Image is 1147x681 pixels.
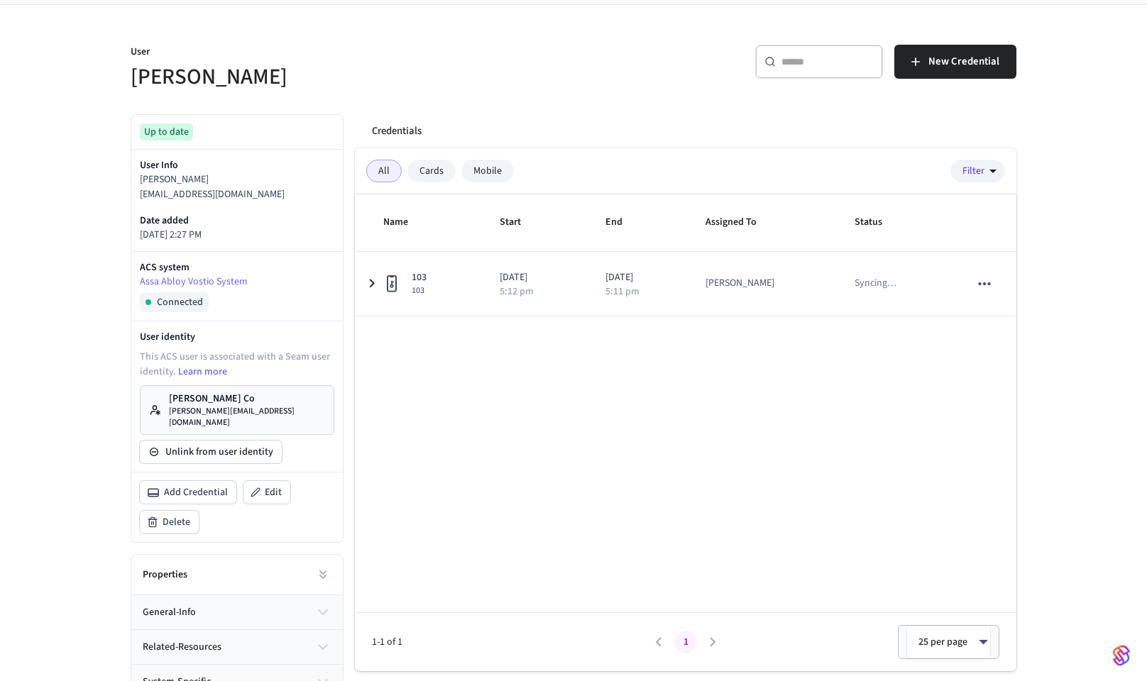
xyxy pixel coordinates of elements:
button: Add Credential [140,481,236,504]
div: All [366,160,402,182]
p: User Info [140,158,334,172]
p: 5:11 pm [605,287,640,297]
p: [PERSON_NAME] [140,172,334,187]
span: New Credential [928,52,999,71]
nav: pagination navigation [645,631,726,653]
div: Mobile [461,160,514,182]
button: New Credential [894,45,1016,79]
button: Filter [950,160,1005,182]
span: Status [855,211,901,233]
p: User identity [140,330,334,344]
button: page 1 [674,631,697,653]
button: Unlink from user identity [140,441,282,463]
p: [EMAIL_ADDRESS][DOMAIN_NAME] [140,187,334,202]
span: Delete [163,515,190,529]
p: [PERSON_NAME][EMAIL_ADDRESS][DOMAIN_NAME] [169,406,325,428]
button: general-info [131,595,343,629]
button: related-resources [131,630,343,664]
div: 25 per page [906,625,991,659]
button: Delete [140,511,199,533]
p: Date added [140,214,334,228]
p: [DATE] [500,270,571,285]
div: [PERSON_NAME] [706,276,774,291]
a: [PERSON_NAME] Co[PERSON_NAME][EMAIL_ADDRESS][DOMAIN_NAME] [140,385,334,435]
span: Add Credential [164,485,228,499]
span: Name [383,211,427,233]
p: [DATE] 2:27 PM [140,228,334,243]
span: related-resources [143,640,221,655]
span: 103 [412,285,427,297]
div: Cards [407,160,456,182]
div: Up to date [140,123,193,140]
h2: Properties [143,567,187,582]
button: Edit [243,481,290,504]
p: [PERSON_NAME] Co [169,392,325,406]
table: sticky table [355,194,1016,316]
p: Syncing … [855,276,896,291]
span: general-info [143,605,196,620]
p: This ACS user is associated with a Seam user identity. [140,350,334,380]
button: Credentials [361,114,433,148]
a: Assa Abloy Vostio System [140,275,334,289]
span: Connected [157,295,203,309]
a: Learn more [178,365,227,379]
span: Assigned To [706,211,775,233]
img: SeamLogoGradient.69752ec5.svg [1113,644,1130,667]
h5: [PERSON_NAME] [131,62,565,92]
p: ACS system [140,260,334,275]
p: 5:12 pm [500,287,534,297]
span: 103 [412,270,427,285]
p: User [131,45,565,62]
span: Edit [265,485,282,499]
span: 1-1 of 1 [372,635,645,650]
span: End [605,211,641,233]
span: Start [500,211,539,233]
p: [DATE] [605,270,671,285]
